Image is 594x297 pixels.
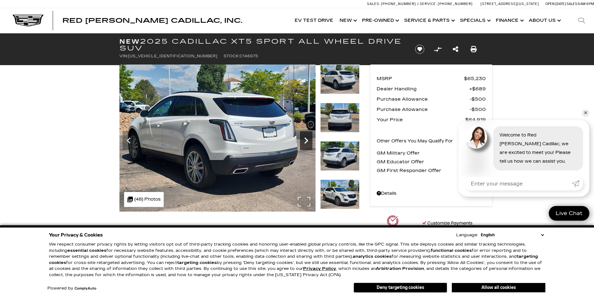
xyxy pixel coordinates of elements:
[457,8,493,33] a: Specials
[567,2,578,6] span: Sales:
[401,8,457,33] a: Service & Parts
[465,126,487,149] img: Agent profile photo
[420,2,437,6] span: Service:
[465,177,572,190] input: Enter your message
[123,131,135,150] div: Previous
[545,2,566,6] span: Open [DATE]
[119,38,405,52] h1: 2025 Cadillac XT5 Sport All Wheel Drive SUV
[453,45,458,54] a: Share this New 2025 Cadillac XT5 Sport All Wheel Drive SUV
[464,74,486,83] span: $65,230
[470,105,486,114] span: $500
[493,126,583,170] div: Welcome to Red [PERSON_NAME] Cadillac, we are excited to meet you! Please tell us how we can assi...
[479,232,545,238] select: Language Select
[47,286,96,290] div: Powered by
[49,242,545,278] p: We respect consumer privacy rights by letting visitors opt out of third-party tracking cookies an...
[469,84,486,93] span: $689
[377,157,486,166] a: GM Educator Offer $500
[377,166,486,175] a: GM First Responder Offer $1,000
[572,177,583,190] a: Submit
[320,180,360,209] img: New 2025 Crystal White Tricoat Cadillac Sport image 14
[526,8,563,33] a: About Us
[300,131,312,150] div: Next
[377,105,486,114] a: Purchase Allowance $500
[367,2,380,6] span: Sales:
[377,105,470,114] span: Purchase Allowance
[119,65,316,212] img: New 2025 Crystal White Tricoat Cadillac Sport image 11
[438,2,473,6] span: [PHONE_NUMBER]
[471,45,477,54] a: Print this New 2025 Cadillac XT5 Sport All Wheel Drive SUV
[377,84,486,93] a: Dealer Handling $689
[549,206,589,221] a: Live Chat
[367,2,418,6] a: Sales: [PHONE_NUMBER]
[377,74,464,83] span: MSRP
[119,38,140,45] strong: New
[381,2,416,6] span: [PHONE_NUMBER]
[456,233,478,237] div: Language:
[465,115,486,124] span: $64,919
[239,54,258,58] span: C146975
[303,266,336,271] u: Privacy Policy
[12,15,44,26] img: Cadillac Dark Logo with Cadillac White Text
[418,2,474,6] a: Service: [PHONE_NUMBER]
[377,84,469,93] span: Dealer Handling
[336,8,359,33] a: New
[376,266,424,271] strong: Arbitration Provision
[377,157,471,166] span: GM Educator Offer
[320,65,360,94] img: New 2025 Crystal White Tricoat Cadillac Sport image 11
[49,231,103,239] span: Your Privacy & Cookies
[359,8,401,33] a: Pre-Owned
[62,17,242,24] a: Red [PERSON_NAME] Cadillac, Inc.
[67,248,106,253] strong: essential cookies
[377,149,486,157] a: GM Military Offer $1,000
[377,189,486,198] a: Details
[354,283,447,293] button: Deny targeting cookies
[377,115,486,124] a: Your Price $64,919
[493,8,526,33] a: Finance
[481,2,539,6] a: [STREET_ADDRESS][US_STATE]
[292,8,336,33] a: EV Test Drive
[553,210,586,217] span: Live Chat
[128,54,217,58] span: [US_VEHICLE_IDENTIFICATION_NUMBER]
[75,287,96,290] a: ComplyAuto
[377,137,453,146] p: Other Offers You May Qualify For
[377,149,468,157] span: GM Military Offer
[377,95,486,103] a: Purchase Allowance $500
[320,103,360,132] img: New 2025 Crystal White Tricoat Cadillac Sport image 12
[431,248,472,253] strong: functional cookies
[413,44,427,54] button: Save vehicle
[377,166,468,175] span: GM First Responder Offer
[433,45,442,54] button: Compare Vehicle
[452,283,545,292] button: Allow all cookies
[320,141,360,171] img: New 2025 Crystal White Tricoat Cadillac Sport image 13
[377,115,465,124] span: Your Price
[49,254,538,265] strong: targeting cookies
[119,54,128,58] span: VIN:
[578,2,594,6] span: 9 AM-6 PM
[124,192,164,207] div: (48) Photos
[177,260,217,265] strong: targeting cookies
[377,74,486,83] a: MSRP $65,230
[353,254,392,259] strong: analytics cookies
[470,95,486,103] span: $500
[224,54,239,58] span: Stock:
[377,95,470,103] span: Purchase Allowance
